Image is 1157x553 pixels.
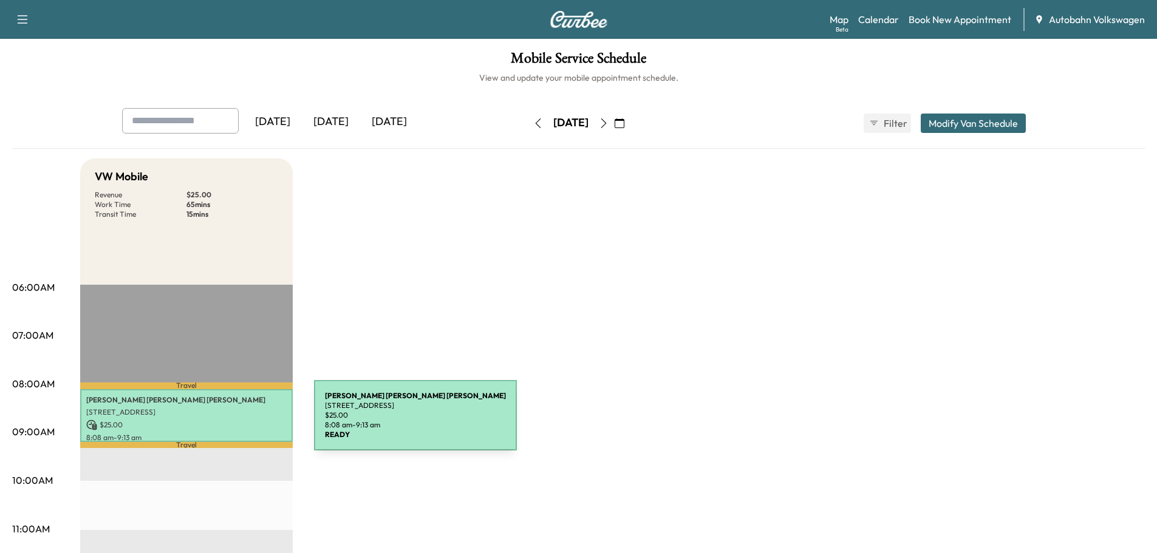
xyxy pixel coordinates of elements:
[864,114,911,133] button: Filter
[884,116,906,131] span: Filter
[12,51,1145,72] h1: Mobile Service Schedule
[858,12,899,27] a: Calendar
[836,25,848,34] div: Beta
[86,433,287,443] p: 8:08 am - 9:13 am
[921,114,1026,133] button: Modify Van Schedule
[830,12,848,27] a: MapBeta
[80,442,293,447] p: Travel
[80,382,293,389] p: Travel
[553,115,589,131] div: [DATE]
[12,376,55,391] p: 08:00AM
[12,521,50,536] p: 11:00AM
[186,209,278,219] p: 15 mins
[909,12,1011,27] a: Book New Appointment
[12,328,53,342] p: 07:00AM
[95,190,186,200] p: Revenue
[12,424,55,439] p: 09:00AM
[12,72,1145,84] h6: View and update your mobile appointment schedule.
[95,200,186,209] p: Work Time
[550,11,608,28] img: Curbee Logo
[12,473,53,487] p: 10:00AM
[86,407,287,417] p: [STREET_ADDRESS]
[360,108,418,136] div: [DATE]
[244,108,302,136] div: [DATE]
[86,395,287,405] p: [PERSON_NAME] [PERSON_NAME] [PERSON_NAME]
[1049,12,1145,27] span: Autobahn Volkswagen
[186,200,278,209] p: 65 mins
[186,190,278,200] p: $ 25.00
[302,108,360,136] div: [DATE]
[12,280,55,294] p: 06:00AM
[95,209,186,219] p: Transit Time
[86,419,287,430] p: $ 25.00
[95,168,148,185] h5: VW Mobile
